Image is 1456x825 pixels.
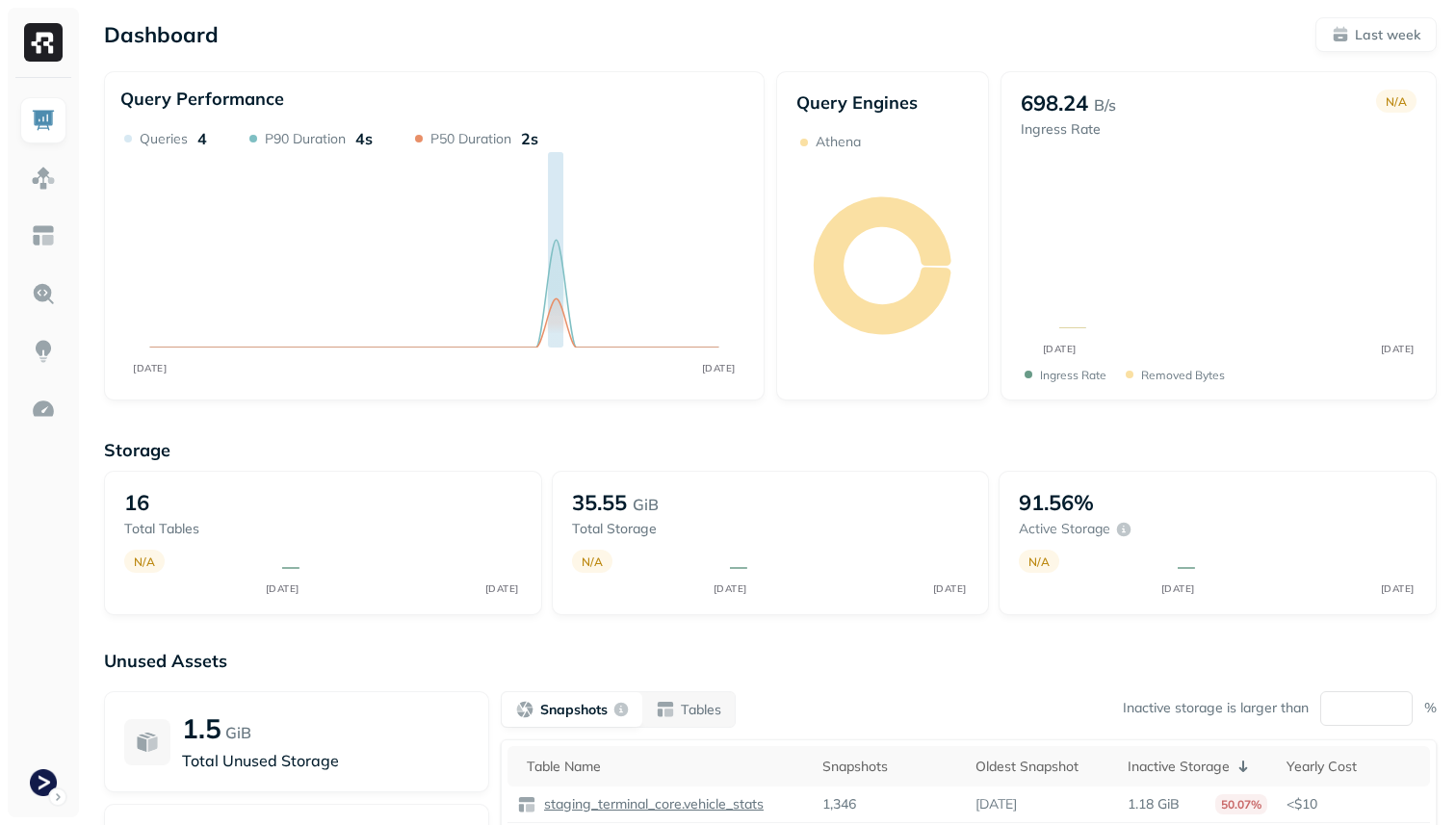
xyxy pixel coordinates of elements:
tspan: [DATE] [133,362,167,374]
p: Unused Assets [104,650,1437,672]
p: 50.07% [1215,794,1267,814]
p: N/A [1386,94,1407,109]
img: Query Explorer [31,281,56,306]
tspan: [DATE] [1160,582,1194,595]
p: 698.24 [1021,90,1088,116]
p: Dashboard [104,21,219,48]
p: B/s [1094,93,1116,116]
p: 2s [521,129,538,148]
p: Inactive Storage [1128,758,1230,776]
p: Inactive storage is larger than [1123,699,1309,717]
p: N/A [134,554,155,569]
img: Optimization [31,397,56,422]
p: Ingress Rate [1021,120,1116,139]
tspan: [DATE] [714,582,747,595]
tspan: [DATE] [933,582,967,595]
img: Asset Explorer [31,223,56,248]
tspan: [DATE] [266,582,299,595]
img: Terminal Staging [30,769,57,796]
p: 4s [355,129,373,148]
p: Ingress Rate [1040,368,1106,382]
p: GiB [633,493,659,516]
p: Snapshots [540,701,608,719]
p: 1,346 [822,795,856,813]
p: Storage [104,439,1437,461]
img: table [517,795,536,814]
img: Ryft [24,23,63,62]
p: 91.56% [1019,489,1094,516]
div: Oldest Snapshot [975,758,1109,776]
div: Snapshots [822,758,956,776]
div: Table Name [527,758,803,776]
p: [DATE] [975,795,1017,813]
p: N/A [582,554,603,569]
p: staging_terminal_core.vehicle_stats [540,795,764,813]
tspan: [DATE] [485,582,519,595]
p: Active storage [1019,520,1110,538]
p: Queries [140,130,188,148]
button: Last week [1315,17,1437,52]
img: Assets [31,166,56,191]
p: Athena [816,133,861,151]
p: Query Engines [796,91,969,114]
p: P50 Duration [430,130,511,148]
p: 1.18 GiB [1128,795,1180,813]
p: 4 [197,129,207,148]
tspan: [DATE] [702,362,736,374]
p: GiB [225,721,251,744]
p: <$10 [1287,795,1420,813]
p: % [1424,699,1437,717]
p: 1.5 [182,711,221,745]
p: Query Performance [120,88,284,110]
tspan: [DATE] [1380,582,1414,595]
p: 16 [124,489,149,516]
div: Yearly Cost [1287,758,1420,776]
p: Last week [1355,26,1420,44]
p: Total tables [124,520,263,538]
img: Insights [31,339,56,364]
tspan: [DATE] [1042,343,1076,355]
img: Dashboard [31,108,56,133]
p: Removed bytes [1141,368,1225,382]
p: Total Unused Storage [182,749,469,772]
tspan: [DATE] [1380,343,1414,355]
p: P90 Duration [265,130,346,148]
p: 35.55 [572,489,627,516]
p: Total storage [572,520,711,538]
p: Tables [681,701,721,719]
p: N/A [1028,554,1050,569]
a: staging_terminal_core.vehicle_stats [536,795,764,813]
